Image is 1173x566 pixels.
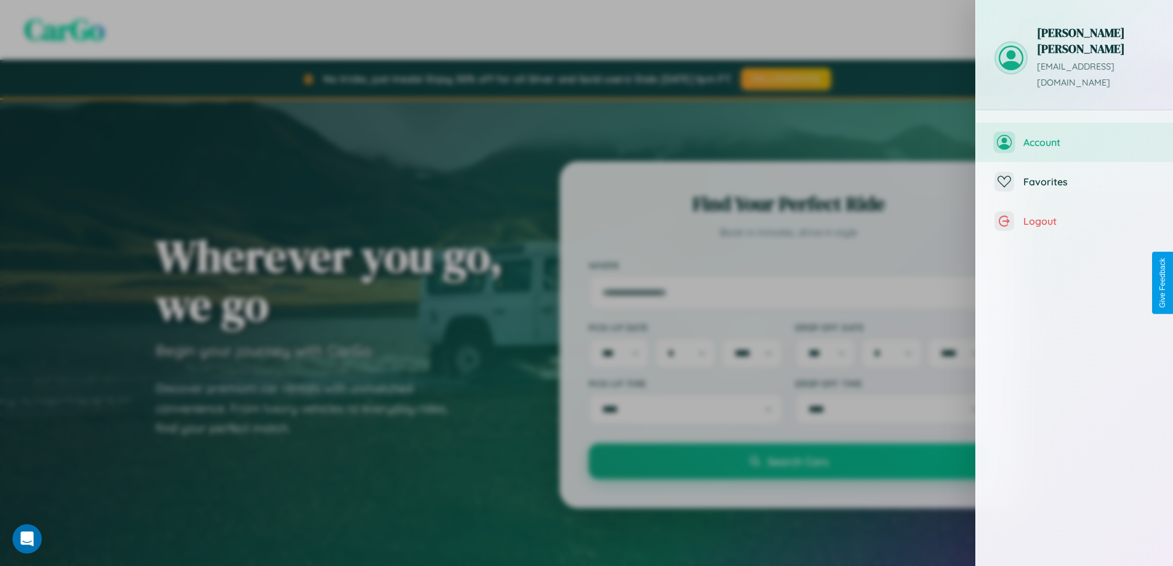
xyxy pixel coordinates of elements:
[1158,258,1167,308] div: Give Feedback
[976,123,1173,162] button: Account
[1023,176,1155,188] span: Favorites
[976,162,1173,201] button: Favorites
[12,524,42,554] iframe: Intercom live chat
[1023,136,1155,148] span: Account
[1037,59,1155,91] p: [EMAIL_ADDRESS][DOMAIN_NAME]
[976,201,1173,241] button: Logout
[1023,215,1155,227] span: Logout
[1037,25,1155,57] h3: [PERSON_NAME] [PERSON_NAME]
